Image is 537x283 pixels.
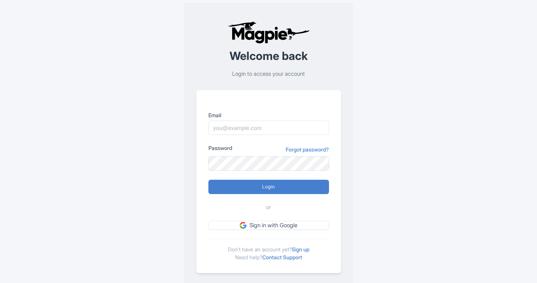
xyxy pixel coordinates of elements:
input: Login [208,180,329,194]
a: Forgot password? [286,145,329,153]
label: Email [208,111,329,119]
img: google.svg [240,222,246,229]
a: Sign in with Google [208,221,329,230]
span: or [266,203,271,212]
label: Password [208,144,232,152]
p: Login to access your account [196,70,341,78]
div: Don't have an account yet? Need help? [208,239,329,261]
a: Sign up [292,246,309,252]
input: you@example.com [208,121,329,135]
a: Contact Support [262,254,302,260]
img: logo-ab69f6fb50320c5b225c76a69d11143b.png [226,21,311,44]
h2: Welcome back [196,50,341,62]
